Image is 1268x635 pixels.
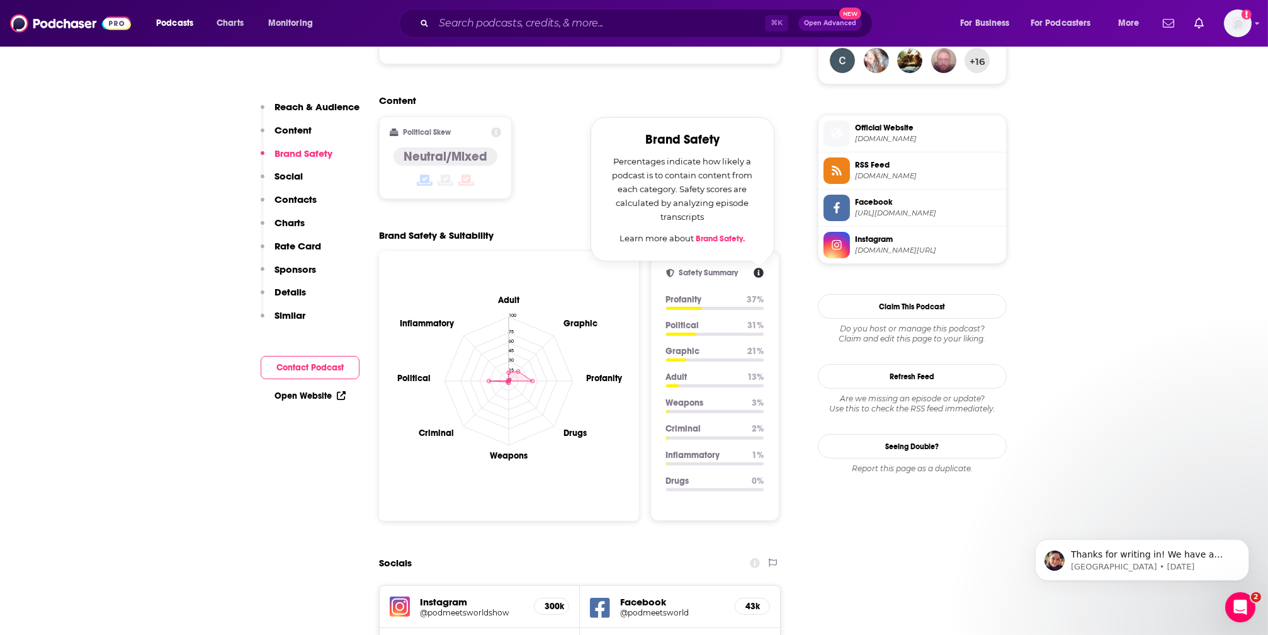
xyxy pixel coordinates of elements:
[696,234,745,244] a: Brand Safety.
[420,608,524,617] a: @podmeetsworldshow
[261,309,305,333] button: Similar
[1109,13,1155,33] button: open menu
[897,48,922,73] img: FallenConfessor
[563,428,587,438] text: Drugs
[261,170,303,193] button: Social
[261,101,359,124] button: Reach & Audience
[679,268,749,278] h2: Safety Summary
[804,20,856,26] span: Open Advanced
[747,294,764,305] p: 37 %
[1224,9,1252,37] button: Show profile menu
[666,372,737,382] p: Adult
[606,231,759,246] p: Learn more about
[666,398,742,408] p: Weapons
[509,338,514,343] tspan: 60
[261,193,317,217] button: Contacts
[509,348,514,353] tspan: 45
[1189,13,1209,34] a: Show notifications dropdown
[931,48,956,73] a: BlackPhillip
[434,13,765,33] input: Search podcasts, credits, & more...
[275,193,317,205] p: Contacts
[509,312,516,318] tspan: 100
[156,14,193,32] span: Podcasts
[404,128,451,137] h2: Political Skew
[275,170,303,182] p: Social
[1118,14,1140,32] span: More
[563,317,597,328] text: Graphic
[855,122,1001,134] span: Official Website
[490,450,528,461] text: Weapons
[818,364,1007,389] button: Refresh Feed
[275,147,332,159] p: Brand Safety
[379,94,771,106] h2: Content
[824,232,1001,258] a: Instagram[DOMAIN_NAME][URL]
[275,240,321,252] p: Rate Card
[965,48,990,73] button: +16
[855,171,1001,181] span: omnycontent.com
[855,246,1001,255] span: instagram.com/podmeetsworldshow
[1158,13,1179,34] a: Show notifications dropdown
[864,48,889,73] a: ikelseyann
[400,317,455,328] text: Inflammatory
[1242,9,1252,20] svg: Add a profile image
[666,346,737,357] p: Graphic
[666,476,742,486] p: Drugs
[855,134,1001,144] span: iheart.com
[745,601,759,612] h5: 43k
[261,147,332,171] button: Brand Safety
[1251,592,1261,602] span: 2
[620,608,725,617] a: @podmeetsworld
[261,240,321,263] button: Rate Card
[275,124,312,136] p: Content
[960,14,1010,32] span: For Business
[545,601,558,612] h5: 300k
[666,320,737,331] p: Political
[10,11,131,35] img: Podchaser - Follow, Share and Rate Podcasts
[275,309,305,321] p: Similar
[509,328,514,334] tspan: 75
[855,159,1001,171] span: RSS Feed
[275,391,346,401] a: Open Website
[752,450,764,461] p: 1 %
[818,394,1007,414] div: Are we missing an episode or update? Use this to check the RSS feed immediately.
[951,13,1026,33] button: open menu
[586,373,623,384] text: Profanity
[752,476,764,486] p: 0 %
[1224,9,1252,37] img: User Profile
[275,263,316,275] p: Sponsors
[404,149,487,164] h4: Neutral/Mixed
[275,101,359,113] p: Reach & Audience
[666,294,737,305] p: Profanity
[379,551,412,575] h2: Socials
[1031,14,1091,32] span: For Podcasters
[261,356,359,379] button: Contact Podcast
[419,428,454,438] text: Criminal
[379,229,494,241] h2: Brand Safety & Suitability
[420,596,524,608] h5: Instagram
[855,197,1001,208] span: Facebook
[824,157,1001,184] a: RSS Feed[DOMAIN_NAME]
[606,154,759,224] p: Percentages indicate how likely a podcast is to contain content from each category. Safety scores...
[824,195,1001,221] a: Facebook[URL][DOMAIN_NAME]
[855,234,1001,245] span: Instagram
[765,15,788,31] span: ⌘ K
[666,450,742,461] p: Inflammatory
[830,48,855,73] img: candicemorrison5
[747,372,764,382] p: 13 %
[818,324,1007,334] span: Do you host or manage this podcast?
[275,286,306,298] p: Details
[261,286,306,309] button: Details
[259,13,329,33] button: open menu
[818,294,1007,319] button: Claim This Podcast
[747,346,764,357] p: 21 %
[824,120,1001,147] a: Official Website[DOMAIN_NAME]
[208,13,251,33] a: Charts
